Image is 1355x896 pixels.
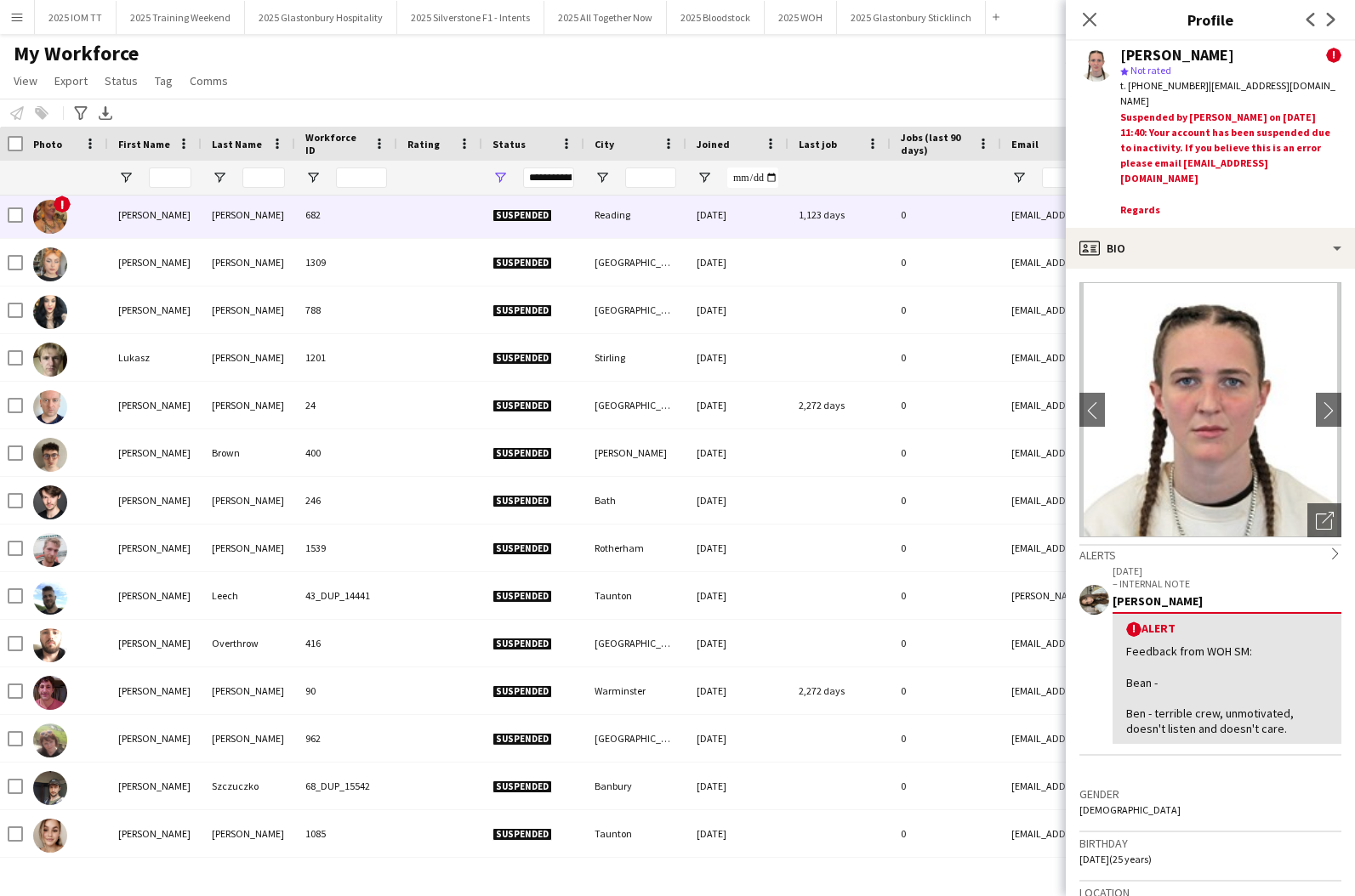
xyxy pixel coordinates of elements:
[1011,170,1027,185] button: Open Filter Menu
[295,382,397,428] div: 24
[202,572,295,619] div: Leech
[202,334,295,381] div: [PERSON_NAME]
[891,286,1001,333] div: 0
[492,138,526,150] span: Status
[108,572,202,619] div: [PERSON_NAME]
[295,429,397,476] div: 400
[891,620,1001,666] div: 0
[1001,286,1341,333] div: [EMAIL_ADDRESS][DOMAIN_NAME]
[48,70,94,92] a: Export
[108,382,202,428] div: [PERSON_NAME]
[155,73,173,88] span: Tag
[108,620,202,666] div: [PERSON_NAME]
[492,780,552,793] span: Suspended
[891,429,1001,476] div: 0
[837,1,986,34] button: 2025 Glastonbury Sticklinch
[105,73,138,88] span: Status
[891,334,1001,381] div: 0
[1066,9,1355,31] h3: Profile
[584,715,686,762] div: [GEOGRAPHIC_DATA]
[202,382,295,428] div: [PERSON_NAME]
[108,667,202,714] div: [PERSON_NAME]
[295,572,397,619] div: 43_DUP_14441
[98,70,145,92] a: Status
[492,304,552,317] span: Suspended
[202,763,295,809] div: Szczuczko
[336,167,387,188] input: Workforce ID Filter Input
[118,170,134,185] button: Open Filter Menu
[54,73,88,88] span: Export
[584,382,686,428] div: [GEOGRAPHIC_DATA]
[117,1,245,34] button: 2025 Training Weekend
[584,525,686,571] div: Rotherham
[108,334,202,381] div: Lukasz
[1001,525,1341,571] div: [EMAIL_ADDRESS][DOMAIN_NAME]
[686,572,789,619] div: [DATE]
[686,525,789,571] div: [DATE]
[33,533,67,567] img: Luke Hawkins
[7,70,44,92] a: View
[584,667,686,714] div: Warminster
[789,667,891,714] div: 2,272 days
[295,477,397,524] div: 246
[1001,763,1341,809] div: [EMAIL_ADDRESS][DOMAIN_NAME]
[584,572,686,619] div: Taunton
[108,525,202,571] div: [PERSON_NAME]
[492,352,552,365] span: Suspended
[212,138,262,150] span: Last Name
[33,200,67,234] img: Lucy Smith
[295,191,397,238] div: 682
[33,247,67,281] img: Lucy Williams
[1042,167,1331,188] input: Email Filter Input
[686,620,789,666] div: [DATE]
[1001,715,1341,762] div: [EMAIL_ADDRESS][DOMAIN_NAME]
[33,819,67,853] img: Mackenzie Gardner
[33,628,67,662] img: Luke Overthrow
[295,239,397,286] div: 1309
[584,334,686,381] div: Stirling
[202,810,295,857] div: [PERSON_NAME]
[33,438,67,472] img: Luke Brown
[407,138,440,150] span: Rating
[1079,836,1341,851] h3: Birthday
[1001,667,1341,714] div: [EMAIL_ADDRESS][DOMAIN_NAME]
[697,170,712,185] button: Open Filter Menu
[1126,621,1328,637] div: Alert
[1079,853,1152,865] span: [DATE] (25 years)
[1001,382,1341,428] div: [EMAIL_ADDRESS][DOMAIN_NAME]
[765,1,837,34] button: 2025 WOH
[202,477,295,524] div: [PERSON_NAME]
[1120,79,1335,107] span: | [EMAIL_ADDRESS][DOMAIN_NAME]
[33,581,67,615] img: Luke Leech
[295,763,397,809] div: 68_DUP_15542
[492,590,552,603] span: Suspended
[202,286,295,333] div: [PERSON_NAME]
[584,239,686,286] div: [GEOGRAPHIC_DATA]
[295,334,397,381] div: 1201
[1307,503,1341,537] div: Open photos pop-in
[544,1,667,34] button: 2025 All Together Now
[71,103,91,123] app-action-btn: Advanced filters
[697,138,730,150] span: Joined
[1120,79,1209,92] span: t. [PHONE_NUMBER]
[33,138,62,150] span: Photo
[95,103,116,123] app-action-btn: Export XLSX
[789,191,891,238] div: 1,123 days
[1001,429,1341,476] div: [EMAIL_ADDRESS][DOMAIN_NAME]
[1001,620,1341,666] div: [EMAIL_ADDRESS][DOMAIN_NAME]
[492,170,508,185] button: Open Filter Menu
[202,667,295,714] div: [PERSON_NAME]
[492,495,552,508] span: Suspended
[108,763,202,809] div: [PERSON_NAME]
[686,429,789,476] div: [DATE]
[492,209,552,222] span: Suspended
[584,191,686,238] div: Reading
[686,810,789,857] div: [DATE]
[1113,593,1341,609] div: [PERSON_NAME]
[584,620,686,666] div: [GEOGRAPHIC_DATA]
[54,196,71,213] span: !
[295,667,397,714] div: 90
[584,810,686,857] div: Taunton
[108,477,202,524] div: [PERSON_NAME]
[686,763,789,809] div: [DATE]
